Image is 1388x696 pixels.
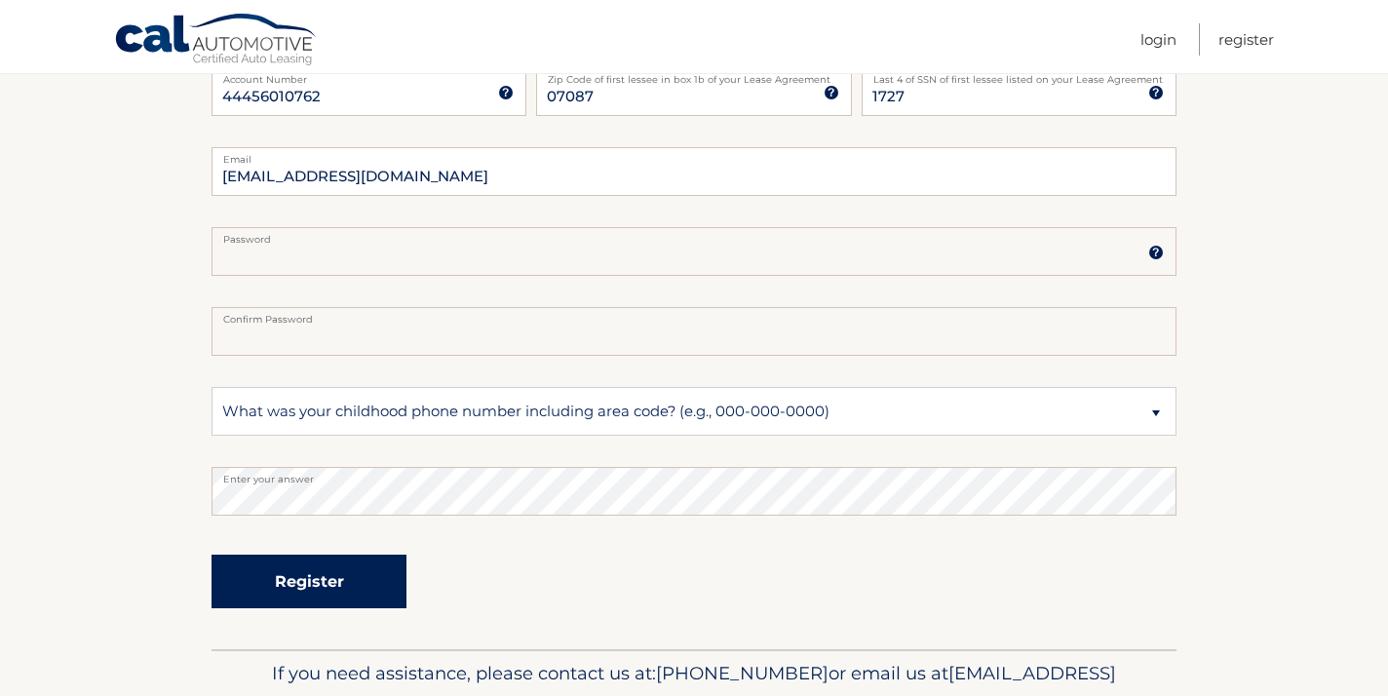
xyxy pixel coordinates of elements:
[212,147,1176,163] label: Email
[656,662,829,684] span: [PHONE_NUMBER]
[212,307,1176,323] label: Confirm Password
[1140,23,1176,56] a: Login
[498,85,514,100] img: tooltip.svg
[536,67,851,116] input: Zip Code
[212,555,406,608] button: Register
[212,227,1176,243] label: Password
[1218,23,1274,56] a: Register
[1148,85,1164,100] img: tooltip.svg
[212,67,526,83] label: Account Number
[212,67,526,116] input: Account Number
[824,85,839,100] img: tooltip.svg
[862,67,1176,83] label: Last 4 of SSN of first lessee listed on your Lease Agreement
[212,147,1176,196] input: Email
[862,67,1176,116] input: SSN or EIN (last 4 digits only)
[1148,245,1164,260] img: tooltip.svg
[212,467,1176,483] label: Enter your answer
[536,67,851,83] label: Zip Code of first lessee in box 1b of your Lease Agreement
[114,13,319,69] a: Cal Automotive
